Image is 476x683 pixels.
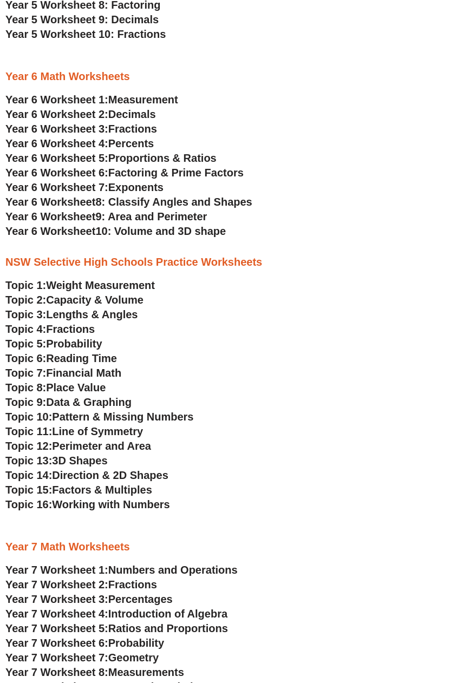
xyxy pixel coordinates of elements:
[5,652,108,664] span: Year 7 Worksheet 7:
[5,540,471,554] h3: Year 7 Math Worksheets
[5,338,102,350] a: Topic 5:Probability
[5,455,52,467] span: Topic 13:
[5,367,46,379] span: Topic 7:
[5,108,156,120] a: Year 6 Worksheet 2:Decimals
[5,279,155,291] a: Topic 1:Weight Measurement
[5,425,52,437] span: Topic 11:
[5,425,143,437] a: Topic 11:Line of Symmetry
[5,181,108,193] span: Year 6 Worksheet 7:
[108,152,217,164] span: Proportions & Ratios
[46,323,95,335] span: Fractions
[5,211,207,222] a: Year 6 Worksheet9: Area and Perimeter
[5,608,227,620] a: Year 7 Worksheet 4:Introduction of Algebra
[5,469,52,481] span: Topic 14:
[5,455,108,467] a: Topic 13:3D Shapes
[5,255,471,269] h3: NSW Selective High Schools Practice Worksheets
[5,167,108,179] span: Year 6 Worksheet 6:
[5,382,46,393] span: Topic 8:
[5,396,46,408] span: Topic 9:
[46,382,106,393] span: Place Value
[5,666,184,678] a: Year 7 Worksheet 8:Measurements
[5,294,144,306] a: Topic 2:Capacity & Volume
[95,225,226,237] span: 10: Volume and 3D shape
[5,196,252,208] a: Year 6 Worksheet8: Classify Angles and Shapes
[5,484,152,496] a: Topic 15:Factors & Multiples
[108,622,228,634] span: Ratios and Proportions
[95,196,252,208] span: 8: Classify Angles and Shapes
[5,564,108,576] span: Year 7 Worksheet 1:
[5,308,138,320] a: Topic 3:Lengths & Angles
[5,652,159,664] a: Year 7 Worksheet 7:Geometry
[5,352,46,364] span: Topic 6:
[5,608,108,620] span: Year 7 Worksheet 4:
[5,622,108,634] span: Year 7 Worksheet 5:
[5,137,154,149] a: Year 6 Worksheet 4:Percents
[52,411,193,423] span: Pattern & Missing Numbers
[5,123,157,135] a: Year 6 Worksheet 3:Fractions
[5,484,52,496] span: Topic 15:
[5,225,95,237] span: Year 6 Worksheet
[5,593,108,605] span: Year 7 Worksheet 3:
[46,352,117,364] span: Reading Time
[5,294,46,306] span: Topic 2:
[5,211,95,222] span: Year 6 Worksheet
[5,308,46,320] span: Topic 3:
[5,498,52,510] span: Topic 16:
[52,440,151,452] span: Perimeter and Area
[5,69,471,83] h3: Year 6 Math Worksheets
[5,14,159,25] a: Year 5 Worksheet 9: Decimals
[108,167,244,179] span: Factoring & Prime Factors
[108,666,184,678] span: Measurements
[5,137,108,149] span: Year 6 Worksheet 4:
[5,593,173,605] a: Year 7 Worksheet 3:Percentages
[46,308,138,320] span: Lengths & Angles
[5,28,166,40] a: Year 5 Worksheet 10: Fractions
[108,137,154,149] span: Percents
[5,108,108,120] span: Year 6 Worksheet 2:
[5,279,46,291] span: Topic 1:
[5,637,108,649] span: Year 7 Worksheet 6:
[5,352,117,364] a: Topic 6:Reading Time
[5,564,238,576] a: Year 7 Worksheet 1:Numbers and Operations
[5,666,108,678] span: Year 7 Worksheet 8:
[108,181,164,193] span: Exponents
[5,579,108,590] span: Year 7 Worksheet 2:
[5,469,168,481] a: Topic 14:Direction & 2D Shapes
[108,637,164,649] span: Probability
[108,608,227,620] span: Introduction of Algebra
[52,498,169,510] span: Working with Numbers
[5,411,193,423] a: Topic 10:Pattern & Missing Numbers
[46,338,102,350] span: Probability
[5,637,164,649] a: Year 7 Worksheet 6:Probability
[5,94,178,106] a: Year 6 Worksheet 1:Measurement
[5,196,95,208] span: Year 6 Worksheet
[52,484,152,496] span: Factors & Multiples
[5,440,52,452] span: Topic 12:
[5,225,226,237] a: Year 6 Worksheet10: Volume and 3D shape
[46,294,144,306] span: Capacity & Volume
[5,181,164,193] a: Year 6 Worksheet 7:Exponents
[5,622,228,634] a: Year 7 Worksheet 5:Ratios and Proportions
[46,367,121,379] span: Financial Math
[5,367,121,379] a: Topic 7:Financial Math
[295,561,476,683] iframe: Chat Widget
[5,440,151,452] a: Topic 12:Perimeter and Area
[5,382,106,393] a: Topic 8:Place Value
[5,323,95,335] a: Topic 4:Fractions
[5,411,52,423] span: Topic 10:
[5,167,244,179] a: Year 6 Worksheet 6:Factoring & Prime Factors
[52,425,143,437] span: Line of Symmetry
[5,152,217,164] a: Year 6 Worksheet 5:Proportions & Ratios
[5,338,46,350] span: Topic 5:
[108,579,157,590] span: Fractions
[52,469,168,481] span: Direction & 2D Shapes
[108,123,157,135] span: Fractions
[95,211,207,222] span: 9: Area and Perimeter
[5,123,108,135] span: Year 6 Worksheet 3:
[108,108,156,120] span: Decimals
[108,94,178,106] span: Measurement
[5,396,132,408] a: Topic 9:Data & Graphing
